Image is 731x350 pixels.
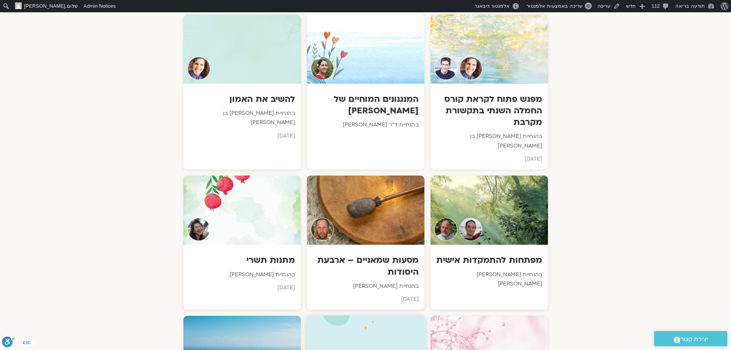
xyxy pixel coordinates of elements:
[313,295,419,304] p: [DATE]
[436,254,542,266] h3: מפתחות להתמקדות אישית
[183,15,301,170] a: Teacherלהשיב את האמוןבהנחיית [PERSON_NAME] בן [PERSON_NAME][DATE]
[459,57,482,80] img: Teacher
[183,176,301,310] a: Teacherמתנות תשריבהנחיית [PERSON_NAME][DATE]
[313,254,419,277] h3: מסעות שמאניים – ארבעת היסודות
[311,218,334,241] img: Teacher
[431,176,548,310] a: TeacherTeacherמפתחות להתמקדות אישיתבהנחיית [PERSON_NAME] [PERSON_NAME]
[436,132,542,151] p: בהנחיית [PERSON_NAME] בן [PERSON_NAME]
[187,218,210,241] img: Teacher
[434,57,457,80] img: Teacher
[313,120,419,129] p: בהנחיית ד"ר [PERSON_NAME]
[459,218,482,241] img: Teacher
[307,176,424,310] a: Teacherמסעות שמאניים – ארבעת היסודותבהנחיית [PERSON_NAME][DATE]
[187,57,210,80] img: Teacher
[313,282,419,291] p: בהנחיית [PERSON_NAME]
[436,154,542,164] p: [DATE]
[189,283,295,292] p: [DATE]
[680,334,708,345] span: יצירת קשר
[189,270,295,279] p: בהנחיית [PERSON_NAME]
[436,93,542,128] h3: מפגש פתוח לקראת קורס החמלה השנתי בתקשורת מקרבת
[311,57,334,80] img: Teacher
[189,254,295,266] h3: מתנות תשרי
[436,270,542,289] p: בהנחיית [PERSON_NAME] [PERSON_NAME]
[526,3,582,9] span: עריכה באמצעות אלמנטור
[24,3,65,9] span: [PERSON_NAME]
[189,93,295,105] h3: להשיב את האמון
[189,131,295,141] p: [DATE]
[654,331,727,346] a: יצירת קשר
[313,93,419,116] h3: המנגנונים המוחיים של [PERSON_NAME]
[307,15,424,170] a: Teacherהמנגנונים המוחיים של [PERSON_NAME]בהנחיית ד"ר [PERSON_NAME]
[434,218,457,241] img: Teacher
[431,15,548,170] a: TeacherTeacherמפגש פתוח לקראת קורס החמלה השנתי בתקשורת מקרבתבהנחיית [PERSON_NAME] בן [PERSON_NAME...
[189,109,295,128] p: בהנחיית [PERSON_NAME] בן [PERSON_NAME]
